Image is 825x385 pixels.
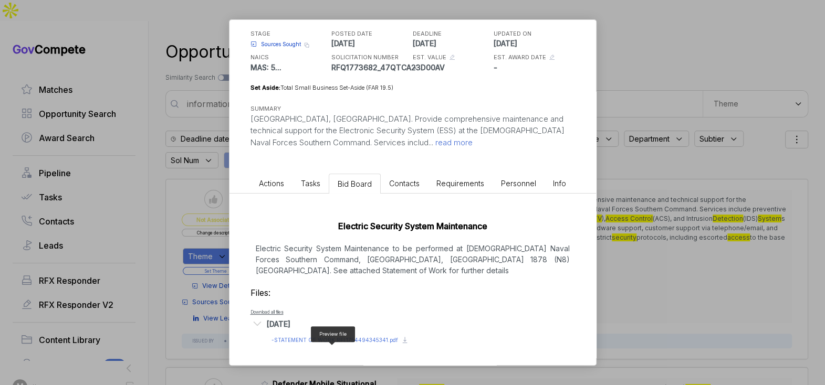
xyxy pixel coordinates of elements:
[436,179,484,188] span: Requirements
[331,29,410,38] h5: POSTED DATE
[250,53,329,62] h5: NAICS
[250,29,329,38] h5: STAGE
[250,309,284,315] a: Download all files
[494,38,572,49] p: [DATE]
[250,63,281,72] span: MAS: 5 ...
[267,318,290,329] div: [DATE]
[413,62,492,73] p: -
[389,179,420,188] span: Contacts
[413,53,446,62] h5: EST. VALUE
[250,40,301,48] a: Sources Sought
[259,179,284,188] span: Actions
[250,104,558,113] h5: SUMMARY
[301,179,320,188] span: Tasks
[338,221,487,231] a: Electric Security System Maintenance
[250,286,575,299] h3: Files:
[338,179,372,188] span: Bid Board
[433,137,473,147] span: read more
[501,179,536,188] span: Personnel
[494,53,546,62] h5: EST. AWARD DATE
[261,40,301,48] span: Sources Sought
[250,84,280,91] span: Set Aside:
[494,29,572,38] h5: UPDATED ON
[331,62,410,73] p: RFQ1773682_47QTCA23D00AV
[553,179,566,188] span: Info
[250,113,575,149] p: [GEOGRAPHIC_DATA], [GEOGRAPHIC_DATA]. Provide comprehensive maintenance and technical support for...
[331,53,410,62] h5: SOLICITATION NUMBER
[250,243,575,276] p: Electric Security System Maintenance to be performed at [DEMOGRAPHIC_DATA] Naval Forces Southern ...
[280,84,393,91] span: Total Small Business Set-Aside (FAR 19.5)
[413,29,492,38] h5: DEADLINE
[494,62,572,73] p: -
[331,38,410,49] p: [DATE]
[271,337,398,343] span: - STATEMENT OF WORK RFI.1754494345341.pdf
[413,38,492,49] p: [DATE]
